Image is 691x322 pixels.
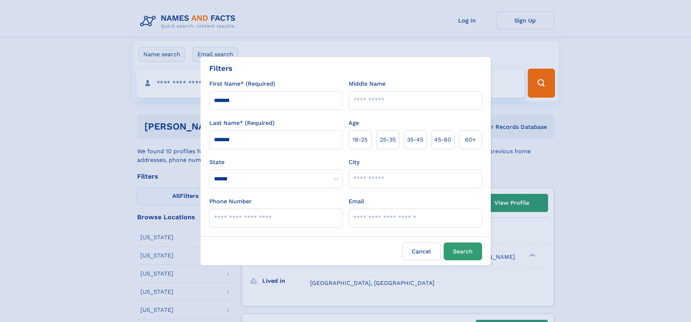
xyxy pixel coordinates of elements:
[349,119,359,127] label: Age
[402,242,441,260] label: Cancel
[349,158,359,167] label: City
[209,80,275,88] label: First Name* (Required)
[349,197,364,206] label: Email
[209,158,343,167] label: State
[465,135,476,144] span: 60+
[209,119,275,127] label: Last Name* (Required)
[444,242,482,260] button: Search
[353,135,367,144] span: 18‑25
[349,80,386,88] label: Middle Name
[209,63,233,74] div: Filters
[380,135,396,144] span: 25‑35
[407,135,423,144] span: 35‑45
[209,197,252,206] label: Phone Number
[434,135,451,144] span: 45‑60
